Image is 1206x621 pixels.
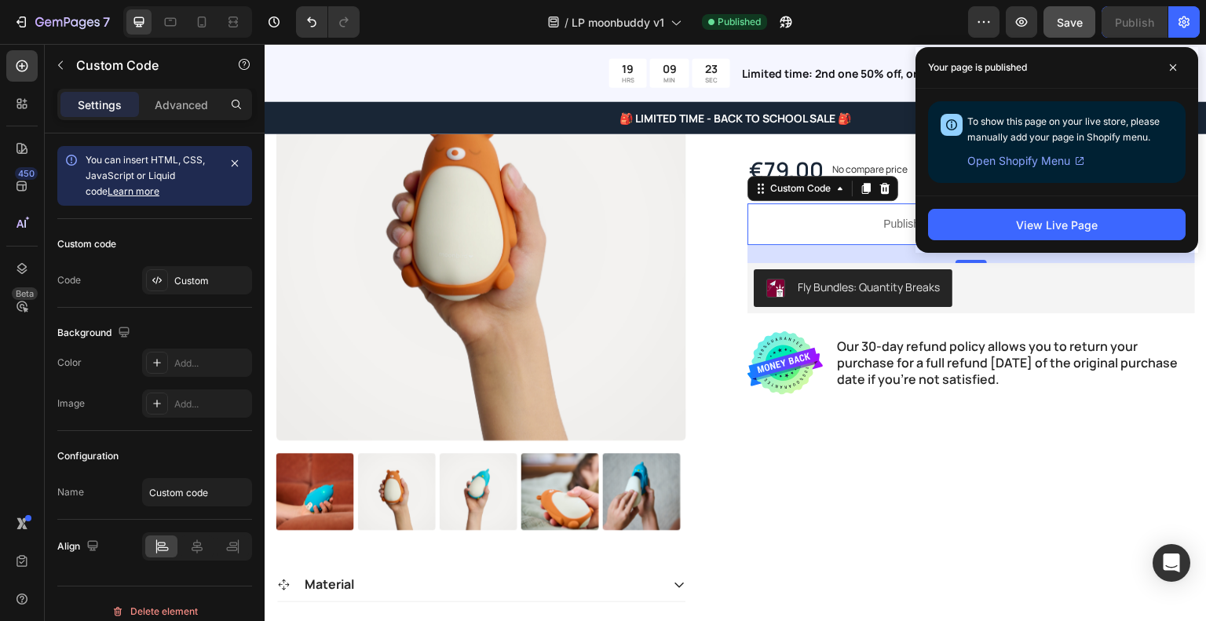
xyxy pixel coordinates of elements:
[928,209,1186,240] button: View Live Page
[6,6,117,38] button: 7
[1115,14,1154,31] div: Publish
[489,225,688,263] button: Fly Bundles: Quantity Breaks
[1153,544,1190,582] div: Open Intercom Messenger
[718,15,761,29] span: Published
[967,152,1070,170] span: Open Shopify Menu
[928,60,1027,75] p: Your page is published
[572,14,664,31] span: LP moonbuddy v1
[76,56,210,75] p: Custom Code
[1016,217,1098,233] div: View Live Page
[57,449,119,463] div: Configuration
[174,356,248,371] div: Add...
[572,294,929,343] p: Our 30-day refund policy allows you to return your purchase for a full refund [DATE] of the origi...
[155,97,208,113] p: Advanced
[1043,6,1095,38] button: Save
[103,13,110,31] p: 7
[565,14,568,31] span: /
[57,273,81,287] div: Code
[111,602,198,621] div: Delete element
[174,274,248,288] div: Custom
[967,115,1160,143] span: To show this page on your live store, please manually add your page in Shopify menu.
[483,110,561,141] div: €79,00
[15,167,38,180] div: 450
[12,287,38,300] div: Beta
[78,97,122,113] p: Settings
[483,172,930,188] p: Publish the page to see the content.
[57,396,85,411] div: Image
[57,323,133,344] div: Background
[1102,6,1168,38] button: Publish
[483,287,558,351] img: gempages_580901900958827433-4000f0a8-1d9c-41fd-8d2b-1657c3af99bd.svg
[1057,16,1083,29] span: Save
[174,397,248,411] div: Add...
[108,185,159,197] a: Learn more
[57,237,116,251] div: Custom code
[568,121,643,130] p: No compare price
[57,356,82,370] div: Color
[86,154,205,197] span: You can insert HTML, CSS, JavaScript or Liquid code
[296,6,360,38] div: Undo/Redo
[502,235,521,254] img: CL-l7ZTisoYDEAE=.png
[265,44,1206,621] iframe: Design area
[57,485,84,499] div: Name
[57,536,102,557] div: Align
[502,137,569,152] div: Custom Code
[533,235,675,251] div: Fly Bundles: Quantity Breaks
